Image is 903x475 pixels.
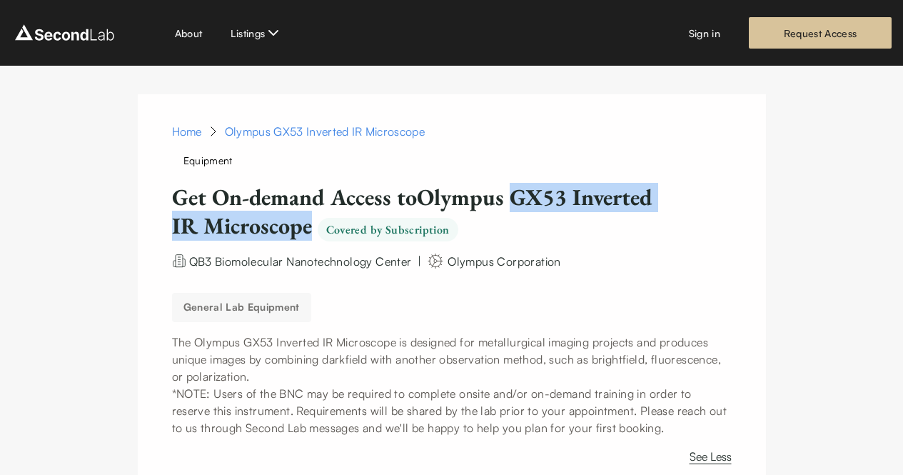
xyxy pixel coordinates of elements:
img: logo [11,21,118,44]
span: QB3 Biomolecular Nanotechnology Center [189,254,412,269]
button: General Lab equipment [172,293,311,322]
a: Request Access [749,17,892,49]
button: Listings [231,24,282,41]
a: QB3 Biomolecular Nanotechnology Center [189,253,412,267]
button: See Less [690,448,732,471]
span: Olympus Corporation [448,254,561,268]
span: Covered by Subscription [318,218,458,241]
p: The Olympus GX53 Inverted IR Microscope is designed for metallurgical imaging projects and produc... [172,334,732,385]
p: *NOTE: Users of the BNC may be required to complete onsite and/or on-demand training in order to ... [172,385,732,436]
h1: Get On-demand Access to Olympus GX53 Inverted IR Microscope [172,183,658,241]
a: Sign in [689,26,720,41]
img: manufacturer [427,252,444,270]
a: About [175,26,203,41]
div: | [418,252,421,269]
span: Equipment [172,149,244,172]
a: Home [172,123,202,140]
div: Olympus GX53 Inverted IR Microscope [225,123,425,140]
